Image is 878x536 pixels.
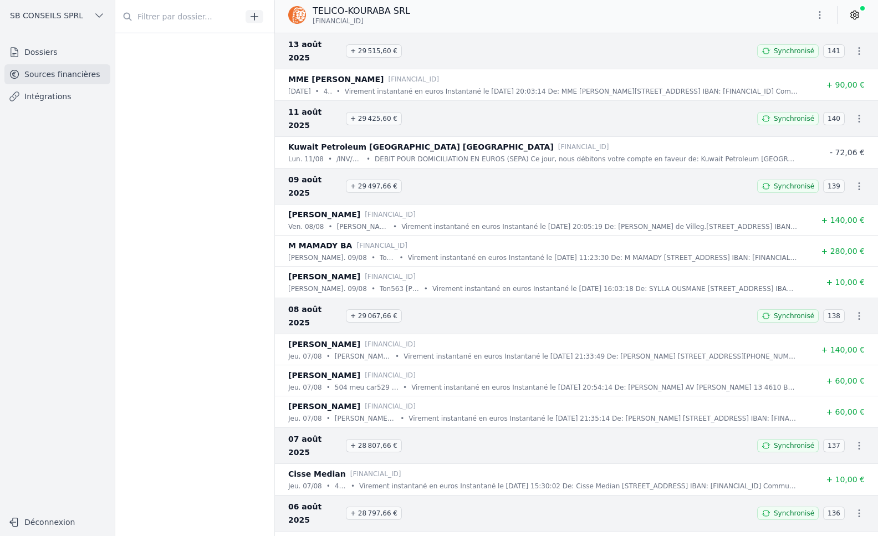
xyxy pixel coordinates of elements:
[774,182,814,191] span: Synchronisé
[826,278,865,287] span: + 10,00 €
[774,47,814,55] span: Synchronisé
[404,351,798,362] p: Virement instantané en euros Instantané le [DATE] 21:33:49 De: [PERSON_NAME] [STREET_ADDRESS][PHO...
[288,303,341,329] span: 08 août 2025
[336,154,362,165] p: /INV/BEB1703550 [DATE]
[408,252,798,263] p: Virement instantané en euros Instantané le [DATE] 11:23:30 De: M MAMADY [STREET_ADDRESS] IBAN: [F...
[4,64,110,84] a: Sources financières
[380,283,420,294] p: Ton563 [PERSON_NAME]
[821,345,865,354] span: + 140,00 €
[4,513,110,531] button: Déconnexion
[350,468,401,479] p: [FINANCIAL_ID]
[326,413,330,424] div: •
[371,252,375,263] div: •
[393,221,397,232] div: •
[324,86,332,97] p: 407
[774,509,814,518] span: Synchronisé
[823,309,845,323] span: 138
[371,283,375,294] div: •
[826,475,865,484] span: + 10,00 €
[365,271,416,282] p: [FINANCIAL_ID]
[411,382,798,393] p: Virement instantané en euros Instantané le [DATE] 20:54:14 De: [PERSON_NAME] AV [PERSON_NAME] 13 ...
[288,140,554,154] p: Kuwait Petroleum [GEOGRAPHIC_DATA] [GEOGRAPHIC_DATA]
[326,351,330,362] div: •
[424,283,428,294] div: •
[115,7,242,27] input: Filtrer par dossier...
[288,400,360,413] p: [PERSON_NAME]
[830,148,865,157] span: - 72,06 €
[388,74,439,85] p: [FINANCIAL_ID]
[328,221,332,232] div: •
[4,7,110,24] button: SB CONSEILS SPRL
[288,481,322,492] p: jeu. 07/08
[288,432,341,459] span: 07 août 2025
[346,309,402,323] span: + 29 067,66 €
[337,221,389,232] p: [PERSON_NAME] (tonneau 539)
[365,401,416,412] p: [FINANCIAL_ID]
[315,86,319,97] div: •
[346,180,402,193] span: + 29 497,66 €
[345,86,798,97] p: Virement instantané en euros Instantané le [DATE] 20:03:14 De: MME [PERSON_NAME][STREET_ADDRESS] ...
[409,413,798,424] p: Virement instantané en euros Instantané le [DATE] 21:35:14 De: [PERSON_NAME] [STREET_ADDRESS] IBA...
[288,283,367,294] p: [PERSON_NAME]. 09/08
[351,481,355,492] div: •
[400,252,404,263] div: •
[395,351,399,362] div: •
[288,6,306,24] img: ing.png
[823,112,845,125] span: 140
[10,10,83,21] span: SB CONSEILS SPRL
[823,507,845,520] span: 136
[375,154,798,165] p: DEBIT POUR DOMICILIATION EN EUROS (SEPA) Ce jour, nous débitons votre compte en faveur de: Kuwait...
[288,86,311,97] p: [DATE]
[823,180,845,193] span: 139
[288,252,367,263] p: [PERSON_NAME]. 09/08
[380,252,395,263] p: Ton-433
[288,73,384,86] p: MME [PERSON_NAME]
[326,481,330,492] div: •
[288,500,341,527] span: 06 août 2025
[823,439,845,452] span: 137
[821,247,865,256] span: + 280,00 €
[336,86,340,97] div: •
[335,351,391,362] p: [PERSON_NAME] [STREET_ADDRESS] fut 524/1 payer
[432,283,798,294] p: Virement instantané en euros Instantané le [DATE] 16:03:18 De: SYLLA OUSMANE [STREET_ADDRESS] IBA...
[326,382,330,393] div: •
[403,382,407,393] div: •
[288,221,324,232] p: ven. 08/08
[558,141,609,152] p: [FINANCIAL_ID]
[366,154,370,165] div: •
[288,338,360,351] p: [PERSON_NAME]
[335,382,399,393] p: 504 meu car529 [PERSON_NAME] merci
[826,407,865,416] span: + 60,00 €
[288,382,322,393] p: jeu. 07/08
[288,208,360,221] p: [PERSON_NAME]
[774,441,814,450] span: Synchronisé
[365,209,416,220] p: [FINANCIAL_ID]
[400,413,404,424] div: •
[826,80,865,89] span: + 90,00 €
[288,351,322,362] p: jeu. 07/08
[774,114,814,123] span: Synchronisé
[288,239,352,252] p: M MAMADY BA
[288,413,322,424] p: jeu. 07/08
[346,439,402,452] span: + 28 807,66 €
[288,173,341,200] span: 09 août 2025
[335,413,396,424] p: [PERSON_NAME] [STREET_ADDRESS] fut 524/1 payer
[346,112,402,125] span: + 29 425,60 €
[313,17,364,25] span: [FINANCIAL_ID]
[346,507,402,520] span: + 28 797,66 €
[4,86,110,106] a: Intégrations
[826,376,865,385] span: + 60,00 €
[4,42,110,62] a: Dossiers
[774,312,814,320] span: Synchronisé
[365,339,416,350] p: [FINANCIAL_ID]
[288,270,360,283] p: [PERSON_NAME]
[288,467,346,481] p: Cisse Median
[359,481,798,492] p: Virement instantané en euros Instantané le [DATE] 15:30:02 De: Cisse Median [STREET_ADDRESS] IBAN...
[401,221,798,232] p: Virement instantané en euros Instantané le [DATE] 20:05:19 De: [PERSON_NAME] de Villeg.[STREET_AD...
[356,240,407,251] p: [FINANCIAL_ID]
[288,105,341,132] span: 11 août 2025
[346,44,402,58] span: + 29 515,60 €
[823,44,845,58] span: 141
[288,369,360,382] p: [PERSON_NAME]
[288,38,341,64] span: 13 août 2025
